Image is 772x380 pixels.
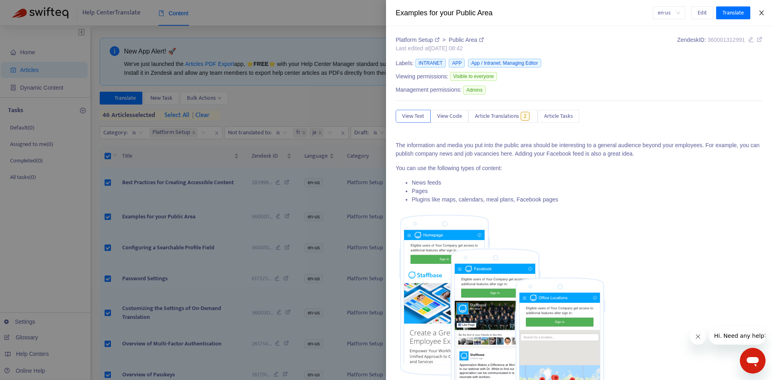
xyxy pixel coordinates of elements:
[756,9,767,17] button: Close
[5,6,58,12] span: Hi. Need any help?
[658,7,680,19] span: en-us
[437,112,462,121] span: View Code
[396,72,448,81] span: Viewing permissions:
[396,110,431,123] button: View Text
[449,59,465,68] span: APP
[468,59,541,68] span: App / Intranet: Managing Editor
[402,112,424,121] span: View Text
[708,37,745,43] span: 360001312991
[396,86,462,94] span: Management permissions:
[740,348,766,374] iframe: Button to launch messaging window
[716,6,750,19] button: Translate
[758,10,765,16] span: close
[723,8,744,17] span: Translate
[396,37,441,43] a: Platform Setup
[690,329,706,345] iframe: Close message
[538,110,579,123] button: Article Tasks
[449,37,484,43] a: Public Area
[468,110,538,123] button: Article Translations2
[396,44,484,53] div: Last edited at [DATE] 08:42
[709,327,766,345] iframe: Message from company
[475,112,519,121] span: Article Translations
[415,59,446,68] span: INTRANET
[396,36,484,44] div: >
[450,72,497,81] span: Visible to everyone
[521,112,530,121] span: 2
[431,110,468,123] button: View Code
[412,179,762,187] li: News feeds
[396,59,414,68] span: Labels:
[677,36,762,53] div: Zendesk ID:
[691,6,713,19] button: Edit
[396,141,762,158] p: The information and media you put into the public area should be interesting to a general audienc...
[396,8,653,18] div: Examples for your Public Area
[463,86,486,94] span: Admins
[412,195,762,204] li: Plugins like maps, calendars, meal plans, Facebook pages
[396,164,762,173] p: You can use the following types of content:
[698,8,707,17] span: Edit
[412,187,762,195] li: Pages
[544,112,573,121] span: Article Tasks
